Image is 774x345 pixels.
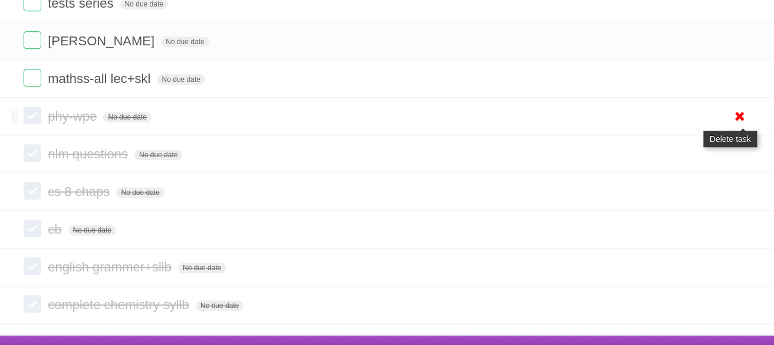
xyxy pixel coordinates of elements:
span: No due date [161,37,209,47]
span: No due date [134,150,182,160]
span: cb [48,222,64,237]
label: Done [24,144,41,162]
span: No due date [116,187,164,198]
span: No due date [103,112,151,122]
span: No due date [157,74,205,85]
span: No due date [196,300,243,311]
span: nlm questions [48,147,131,161]
label: Done [24,107,41,124]
span: mathss-all lec+skl [48,71,153,86]
label: Done [24,31,41,49]
label: Done [24,257,41,275]
span: english grammer+sllb [48,260,174,274]
span: phy-wpe [48,109,100,124]
label: Done [24,220,41,237]
label: Done [24,182,41,200]
span: No due date [68,225,116,235]
label: Done [24,295,41,313]
span: complete chemistry syllb [48,297,192,312]
span: cs 8 chaps [48,184,113,199]
span: No due date [178,263,226,273]
label: Done [24,69,41,87]
span: [PERSON_NAME] [48,34,157,48]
